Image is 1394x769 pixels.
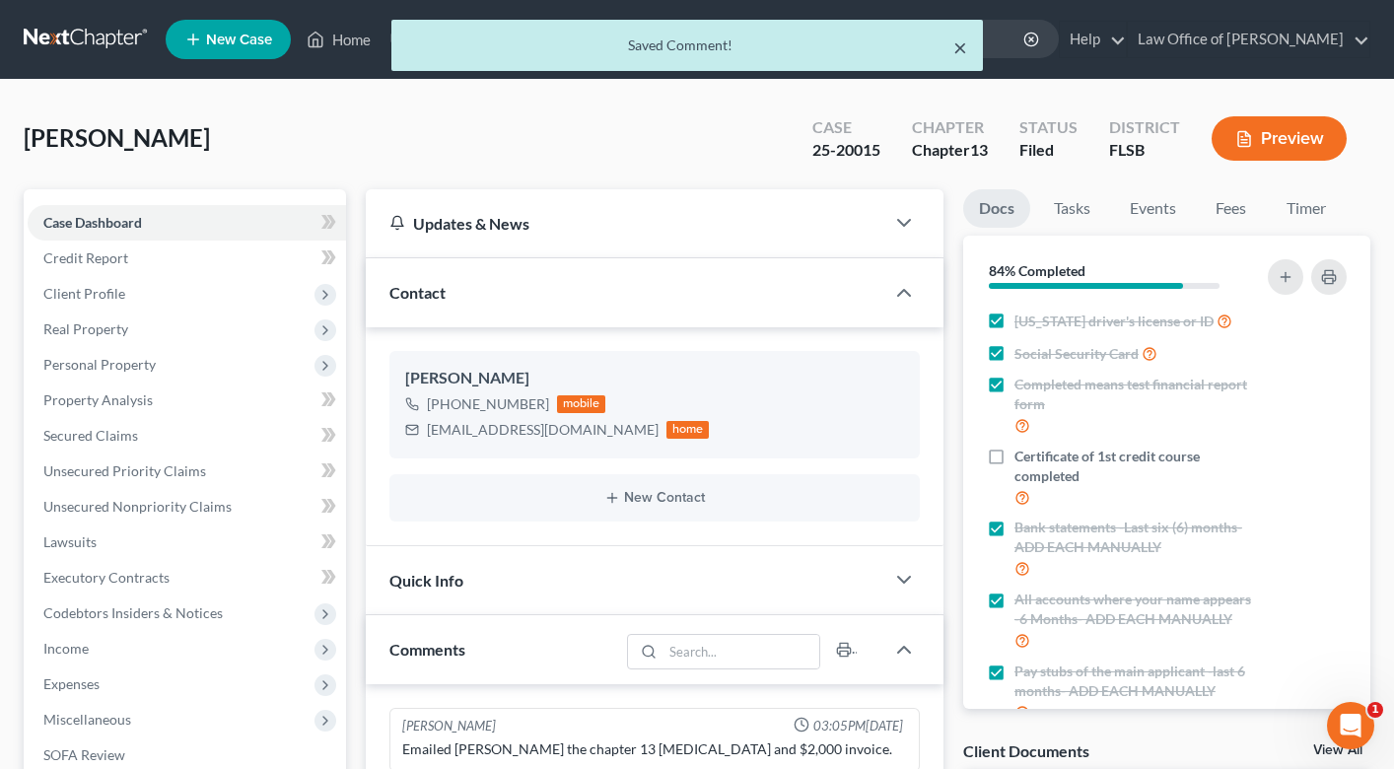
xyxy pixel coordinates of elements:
[43,320,128,337] span: Real Property
[1271,189,1342,228] a: Timer
[1019,116,1078,139] div: Status
[389,640,465,659] span: Comments
[989,262,1085,279] strong: 84% Completed
[43,427,138,444] span: Secured Claims
[963,189,1030,228] a: Docs
[28,418,346,454] a: Secured Claims
[1014,375,1252,414] span: Completed means test financial report form
[43,249,128,266] span: Credit Report
[912,116,988,139] div: Chapter
[43,391,153,408] span: Property Analysis
[1367,702,1383,718] span: 1
[1313,743,1362,757] a: View All
[389,571,463,590] span: Quick Info
[405,490,904,506] button: New Contact
[28,241,346,276] a: Credit Report
[970,140,988,159] span: 13
[407,35,967,55] div: Saved Comment!
[389,213,861,234] div: Updates & News
[43,533,97,550] span: Lawsuits
[43,285,125,302] span: Client Profile
[1014,344,1139,364] span: Social Security Card
[1327,702,1374,749] iframe: Intercom live chat
[28,383,346,418] a: Property Analysis
[1109,139,1180,162] div: FLSB
[662,635,819,668] input: Search...
[402,739,907,759] div: Emailed [PERSON_NAME] the chapter 13 [MEDICAL_DATA] and $2,000 invoice.
[812,116,880,139] div: Case
[389,283,446,302] span: Contact
[1014,518,1252,557] span: Bank statements -Last six (6) months- ADD EACH MANUALLY
[28,205,346,241] a: Case Dashboard
[28,454,346,489] a: Unsecured Priority Claims
[405,367,904,390] div: [PERSON_NAME]
[953,35,967,59] button: ×
[557,395,606,413] div: mobile
[1038,189,1106,228] a: Tasks
[43,569,170,586] span: Executory Contracts
[1019,139,1078,162] div: Filed
[43,711,131,728] span: Miscellaneous
[43,640,89,657] span: Income
[912,139,988,162] div: Chapter
[43,214,142,231] span: Case Dashboard
[24,123,210,152] span: [PERSON_NAME]
[1014,312,1214,331] span: [US_STATE] driver's license or ID
[43,675,100,692] span: Expenses
[28,489,346,524] a: Unsecured Nonpriority Claims
[963,740,1089,761] div: Client Documents
[1200,189,1263,228] a: Fees
[1114,189,1192,228] a: Events
[28,524,346,560] a: Lawsuits
[43,604,223,621] span: Codebtors Insiders & Notices
[1109,116,1180,139] div: District
[43,462,206,479] span: Unsecured Priority Claims
[813,717,903,735] span: 03:05PM[DATE]
[1014,590,1252,629] span: All accounts where your name appears -6 Months- ADD EACH MANUALLY
[28,560,346,595] a: Executory Contracts
[43,356,156,373] span: Personal Property
[43,498,232,515] span: Unsecured Nonpriority Claims
[666,421,710,439] div: home
[1014,447,1252,486] span: Certificate of 1st credit course completed
[1212,116,1347,161] button: Preview
[43,746,125,763] span: SOFA Review
[402,717,496,735] div: [PERSON_NAME]
[812,139,880,162] div: 25-20015
[1014,662,1252,701] span: Pay stubs of the main applicant -last 6 months- ADD EACH MANUALLY
[427,394,549,414] div: [PHONE_NUMBER]
[427,420,659,440] div: [EMAIL_ADDRESS][DOMAIN_NAME]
